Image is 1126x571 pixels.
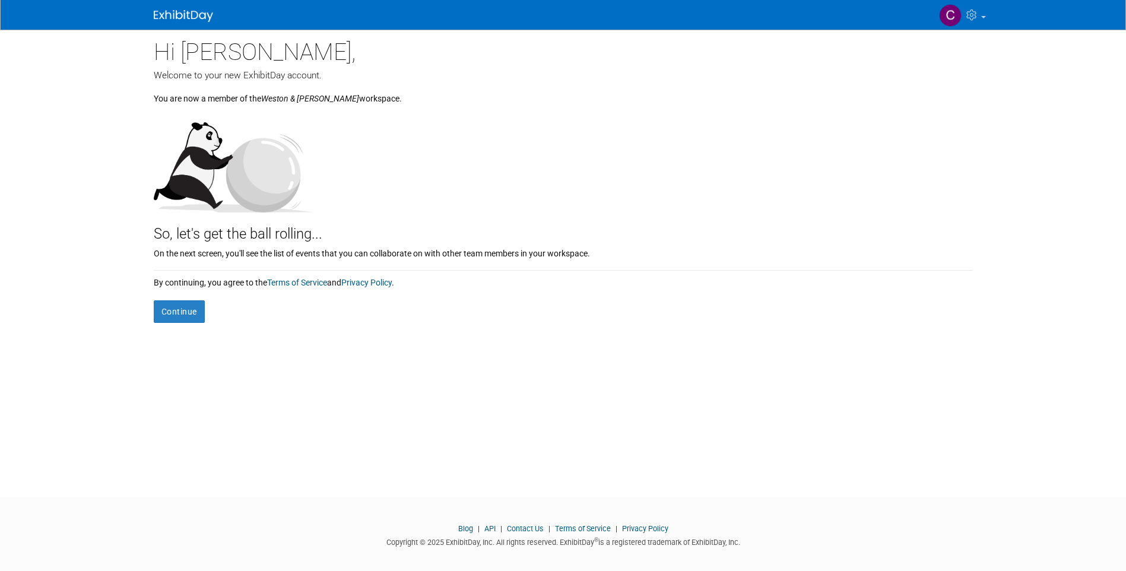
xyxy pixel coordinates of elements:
sup: ® [594,537,598,543]
a: Terms of Service [555,524,611,533]
div: On the next screen, you'll see the list of events that you can collaborate on with other team mem... [154,245,973,259]
a: Blog [458,524,473,533]
a: Terms of Service [267,278,327,287]
span: | [613,524,620,533]
div: So, let's get the ball rolling... [154,212,973,245]
img: Let's get the ball rolling [154,110,314,212]
i: Weston & [PERSON_NAME] [261,94,359,103]
a: Privacy Policy [622,524,668,533]
div: You are now a member of the workspace. [154,82,973,104]
span: | [497,524,505,533]
img: ExhibitDay [154,10,213,22]
div: Welcome to your new ExhibitDay account. [154,69,973,82]
span: | [475,524,483,533]
div: Hi [PERSON_NAME], [154,30,973,69]
a: Contact Us [507,524,544,533]
span: | [545,524,553,533]
div: By continuing, you agree to the and . [154,271,973,288]
img: Charles Gant [939,4,962,27]
a: API [484,524,496,533]
button: Continue [154,300,205,323]
a: Privacy Policy [341,278,392,287]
